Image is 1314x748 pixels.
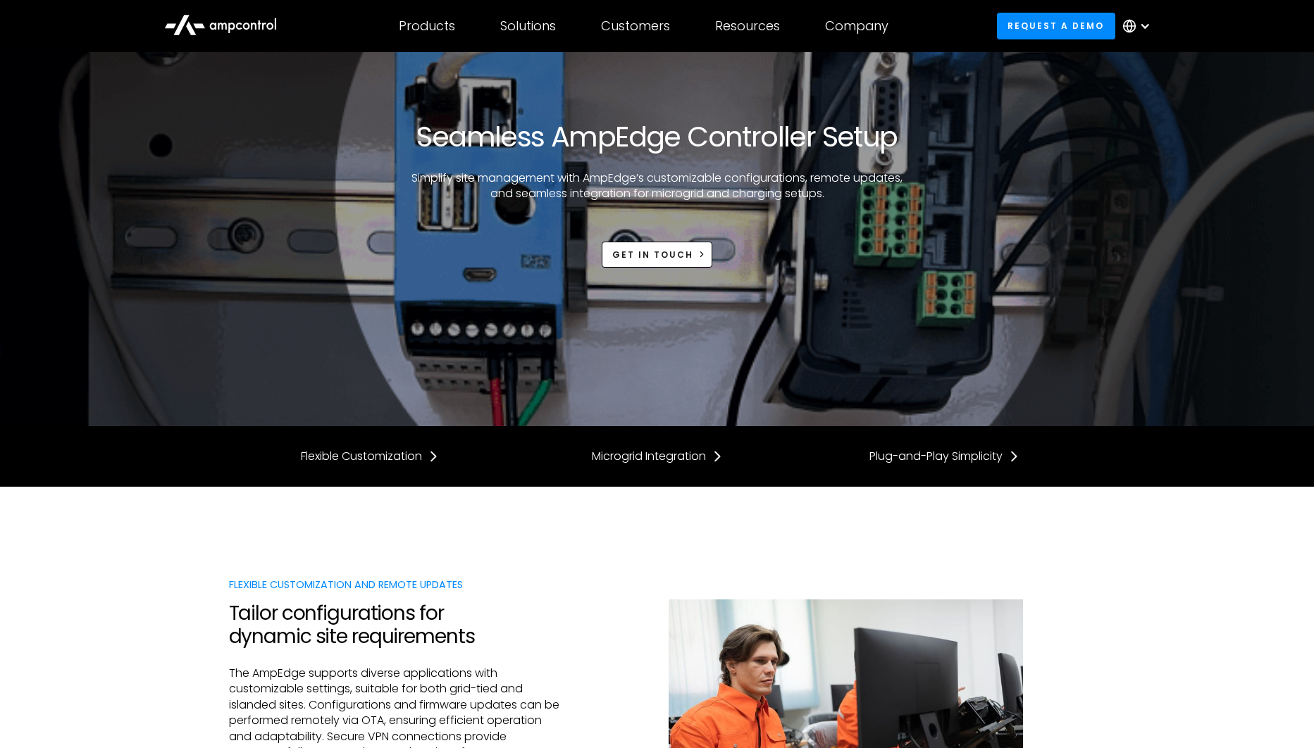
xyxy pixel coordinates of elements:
div: Customers [601,18,670,34]
a: Request a demo [997,13,1115,39]
h1: Seamless AmpEdge Controller Setup [416,120,897,154]
a: Plug-and-Play Simplicity [869,449,1019,464]
div: Products [399,18,455,34]
div: Resources [715,18,780,34]
a: Flexible Customization [301,449,439,464]
div: Solutions [500,18,556,34]
div: Get in touch [612,249,693,261]
div: Plug-and-Play Simplicity [869,449,1003,464]
div: Company [825,18,888,34]
div: Flexible Customization and Remote Updates [229,577,563,592]
h2: Tailor configurations for dynamic site requirements [229,601,563,649]
p: Simplify site management with AmpEdge’s customizable configurations, remote updates, and seamless... [400,170,915,202]
a: Get in touch [602,242,713,268]
div: Microgrid Integration [592,449,706,464]
a: Microgrid Integration [592,449,723,464]
div: Flexible Customization [301,449,422,464]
